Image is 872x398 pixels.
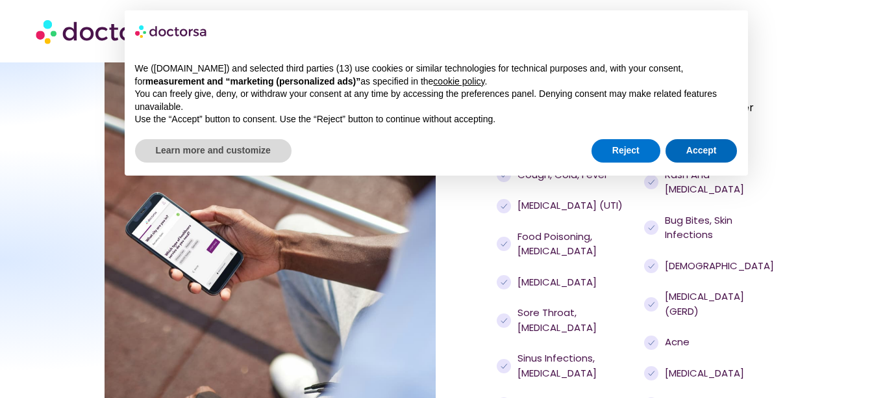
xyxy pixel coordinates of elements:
[135,113,738,126] p: Use the “Accept” button to consent. Use the “Reject” button to continue without accepting.
[662,289,764,319] span: [MEDICAL_DATA] (GERD)
[135,139,292,163] button: Learn more and customize
[135,21,208,42] img: logo
[514,306,637,335] span: Sore throat, [MEDICAL_DATA]
[662,259,774,274] span: [DEMOGRAPHIC_DATA]
[497,198,638,213] a: [MEDICAL_DATA] (UTI)
[433,76,484,86] a: cookie policy
[497,230,638,259] a: Food poisoning, [MEDICAL_DATA]
[514,351,637,380] span: Sinus infections, [MEDICAL_DATA]
[666,139,738,163] button: Accept
[135,62,738,88] p: We ([DOMAIN_NAME]) and selected third parties (13) use cookies or similar technologies for techni...
[145,76,360,86] strong: measurement and “marketing (personalized ads)”
[514,198,623,213] span: [MEDICAL_DATA] (UTI)
[592,139,660,163] button: Reject
[662,335,690,350] span: Acne
[514,230,637,259] span: Food poisoning, [MEDICAL_DATA]
[662,366,744,381] span: [MEDICAL_DATA]
[514,275,597,290] span: [MEDICAL_DATA]
[662,213,764,243] span: Bug bites, skin infections
[497,306,638,335] a: Sore throat, [MEDICAL_DATA]
[135,88,738,113] p: You can freely give, deny, or withdraw your consent at any time by accessing the preferences pane...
